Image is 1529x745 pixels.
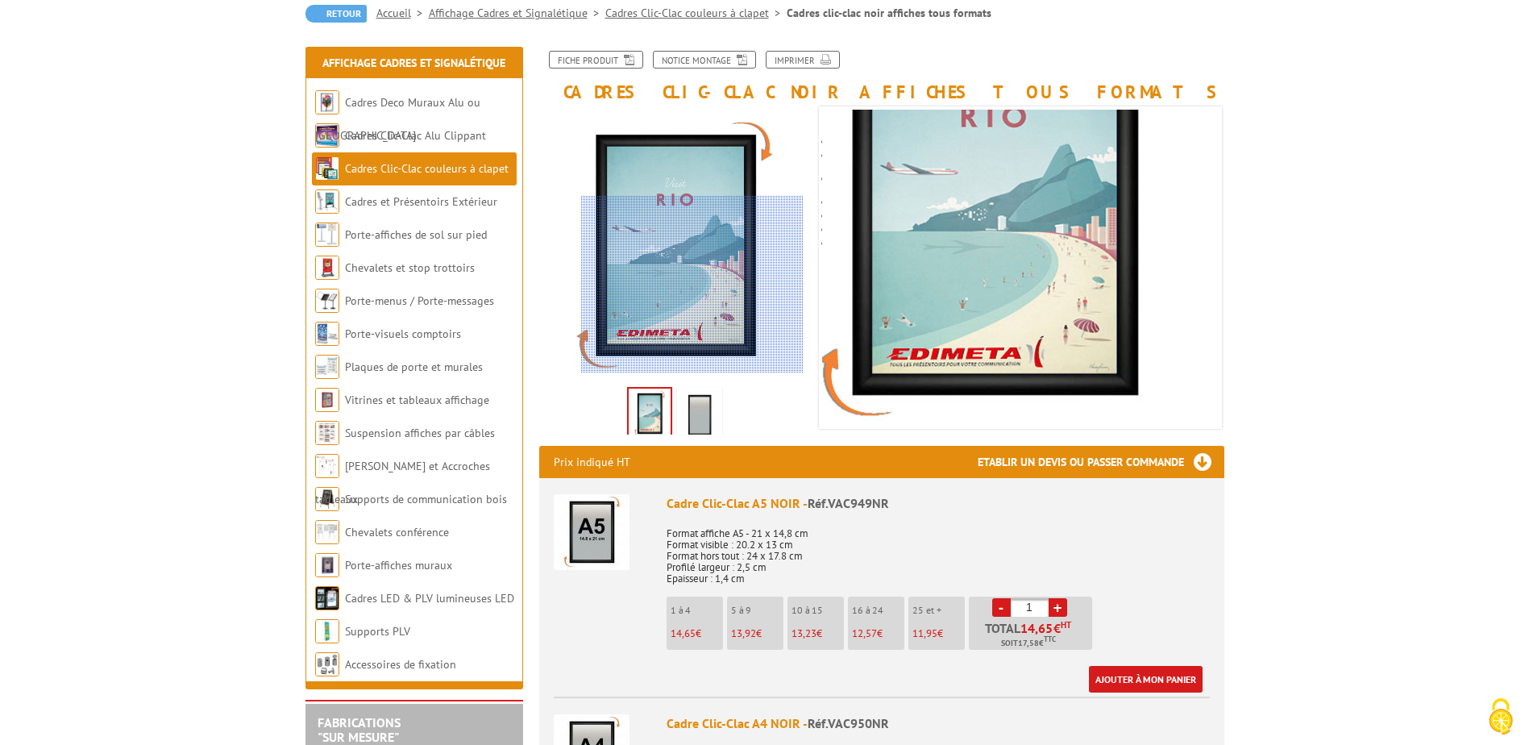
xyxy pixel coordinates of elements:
img: Cookies (fenêtre modale) [1481,697,1521,737]
a: Suspension affiches par câbles [345,426,495,440]
span: 14,65 [1020,622,1053,635]
img: Plaques de porte et murales [315,355,339,379]
a: Cadres LED & PLV lumineuses LED [345,591,514,606]
a: Supports de communication bois [345,492,507,506]
p: € [731,628,783,639]
img: Chevalets conférence [315,520,339,544]
sup: HT [1061,619,1071,631]
span: € [1053,622,1061,635]
a: FABRICATIONS"Sur Mesure" [318,714,401,745]
p: € [852,628,904,639]
span: Réf.VAC950NR [808,715,889,731]
a: Cadres Clic-Clac Alu Clippant [345,128,486,143]
p: € [671,628,723,639]
a: Ajouter à mon panier [1089,666,1203,693]
a: Cadres Deco Muraux Alu ou [GEOGRAPHIC_DATA] [315,95,480,143]
img: Vitrines et tableaux affichage [315,388,339,412]
a: Chevalets conférence [345,525,449,539]
img: Cadres LED & PLV lumineuses LED [315,586,339,610]
a: Chevalets et stop trottoirs [345,260,475,275]
a: Affichage Cadres et Signalétique [429,6,605,20]
sup: TTC [1044,635,1056,643]
p: 1 à 4 [671,605,723,616]
p: € [912,628,965,639]
p: Prix indiqué HT [554,446,630,478]
span: 14,65 [671,626,696,640]
img: cadre_noir_vide.jpg [680,390,719,440]
img: Supports PLV [315,619,339,643]
a: Accessoires de fixation [345,657,456,672]
img: Suspension affiches par câbles [315,421,339,445]
img: Cimaises et Accroches tableaux [315,454,339,478]
div: Cadre Clic-Clac A5 NOIR - [667,494,1210,513]
div: Cadre Clic-Clac A4 NOIR - [667,714,1210,733]
span: 12,57 [852,626,877,640]
span: Réf.VAC949NR [808,495,889,511]
img: Cadres Deco Muraux Alu ou Bois [315,90,339,114]
a: Affichage Cadres et Signalétique [322,56,505,70]
a: Supports PLV [345,624,410,639]
a: Porte-affiches muraux [345,558,452,572]
span: 11,95 [912,626,937,640]
p: Format affiche A5 - 21 x 14,8 cm Format visible : 20.2 x 13 cm Format hors tout : 24 x 17.8 cm Pr... [667,517,1210,585]
span: 13,23 [792,626,816,640]
a: Imprimer [766,51,840,69]
a: Accueil [376,6,429,20]
a: Vitrines et tableaux affichage [345,393,489,407]
p: 25 et + [912,605,965,616]
img: Porte-affiches muraux [315,553,339,577]
a: Porte-visuels comptoirs [345,327,461,341]
a: Notice Montage [653,51,756,69]
p: € [792,628,844,639]
p: 10 à 15 [792,605,844,616]
img: Chevalets et stop trottoirs [315,256,339,280]
a: Porte-menus / Porte-messages [345,293,494,308]
li: Cadres clic-clac noir affiches tous formats [787,5,991,21]
a: Cadres Clic-Clac couleurs à clapet [345,161,509,176]
button: Cookies (fenêtre modale) [1473,690,1529,745]
img: Porte-visuels comptoirs [315,322,339,346]
span: 13,92 [731,626,756,640]
img: Cadres et Présentoirs Extérieur [315,189,339,214]
p: 16 à 24 [852,605,904,616]
span: Soit € [1001,637,1056,650]
a: Cadres et Présentoirs Extérieur [345,194,497,209]
a: Cadres Clic-Clac couleurs à clapet [605,6,787,20]
p: 5 à 9 [731,605,783,616]
a: Fiche produit [549,51,643,69]
span: 17,58 [1018,637,1039,650]
a: [PERSON_NAME] et Accroches tableaux [315,459,490,506]
a: Plaques de porte et murales [345,360,483,374]
img: Cadre Clic-Clac A5 NOIR [554,494,629,570]
h3: Etablir un devis ou passer commande [978,446,1224,478]
a: + [1049,598,1067,617]
a: Porte-affiches de sol sur pied [345,227,487,242]
img: Cadres Clic-Clac couleurs à clapet [315,156,339,181]
img: cadres_aluminium_clic_clac_vac949nr.jpg [629,389,671,439]
img: Porte-affiches de sol sur pied [315,223,339,247]
p: Total [973,622,1092,650]
a: - [992,598,1011,617]
a: Retour [305,5,367,23]
img: Accessoires de fixation [315,652,339,676]
img: Porte-menus / Porte-messages [315,289,339,313]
